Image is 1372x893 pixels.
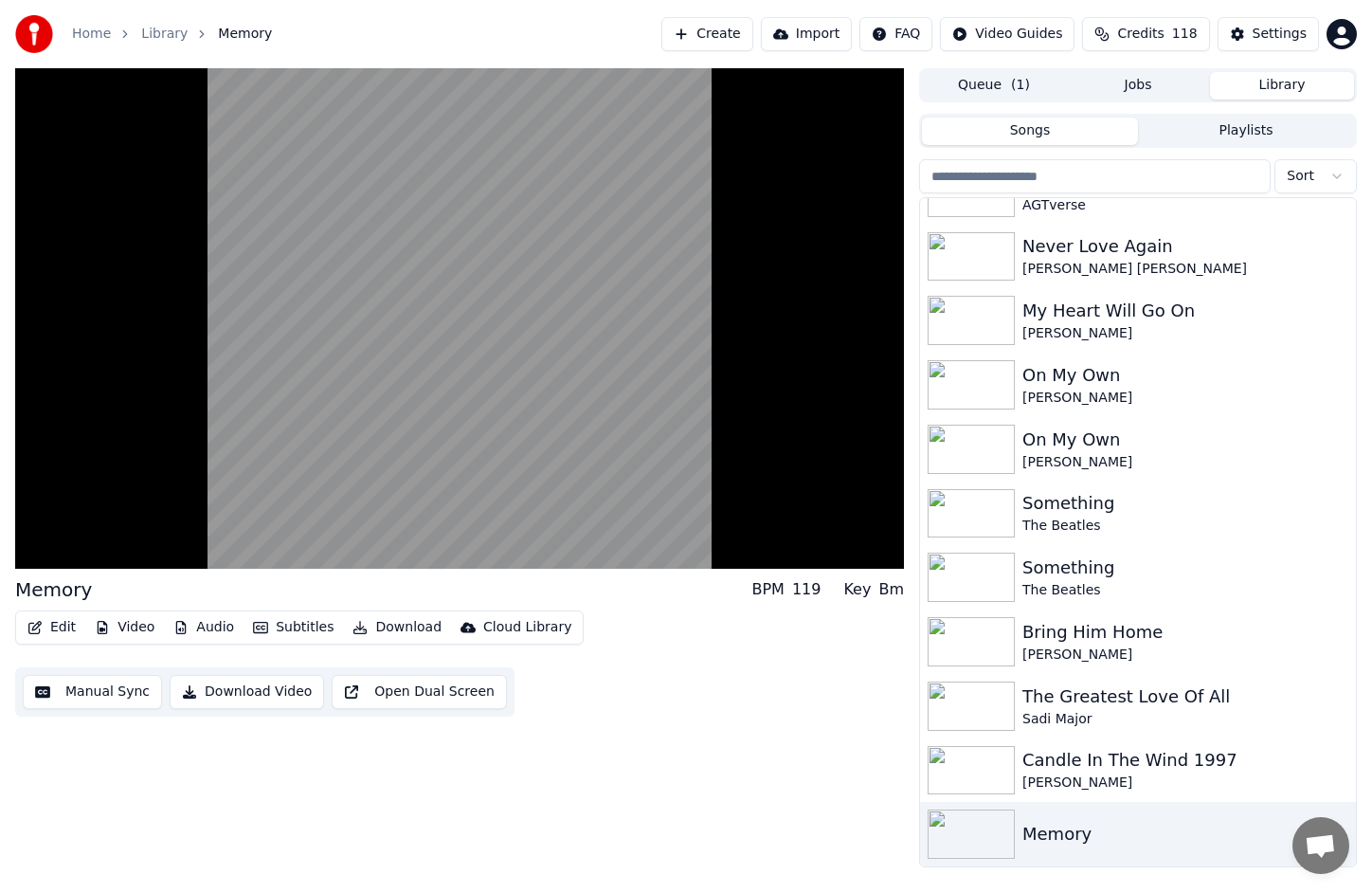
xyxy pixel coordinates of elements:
[72,25,272,44] nav: breadcrumb
[1022,683,1348,710] div: The Greatest Love Of All
[1022,233,1348,260] div: Never Love Again
[1022,427,1348,453] div: On My Own
[1022,774,1348,793] div: [PERSON_NAME]
[1292,817,1349,874] div: Open chat
[922,72,1066,100] button: Queue
[761,17,852,51] button: Import
[1022,196,1348,215] div: AGTverse
[1022,555,1348,581] div: Something
[1022,453,1348,472] div: [PERSON_NAME]
[23,675,162,709] button: Manual Sync
[940,17,1074,51] button: Video Guides
[1210,72,1354,100] button: Library
[1082,17,1209,51] button: Credits118
[859,17,932,51] button: FAQ
[141,25,188,44] a: Library
[1022,821,1348,847] div: Memory
[922,118,1138,145] button: Songs
[1011,76,1030,95] span: ( 1 )
[843,578,871,601] div: Key
[1022,324,1348,343] div: [PERSON_NAME]
[1066,72,1210,100] button: Jobs
[1022,362,1348,389] div: On My Own
[72,25,111,44] a: Home
[1117,25,1164,44] span: Credits
[1022,490,1348,517] div: Something
[332,675,507,709] button: Open Dual Screen
[1022,710,1348,729] div: Sadi Major
[15,576,92,603] div: Memory
[87,614,162,641] button: Video
[1022,581,1348,600] div: The Beatles
[1138,118,1354,145] button: Playlists
[20,614,83,641] button: Edit
[1253,25,1307,44] div: Settings
[483,618,571,637] div: Cloud Library
[1022,260,1348,279] div: [PERSON_NAME] [PERSON_NAME]
[170,675,324,709] button: Download Video
[1218,17,1319,51] button: Settings
[1022,619,1348,646] div: Bring Him Home
[751,578,784,601] div: BPM
[878,578,904,601] div: Bm
[1022,389,1348,408] div: [PERSON_NAME]
[792,578,821,601] div: 119
[345,614,449,641] button: Download
[15,15,53,53] img: youka
[245,614,341,641] button: Subtitles
[218,25,272,44] span: Memory
[1287,167,1314,186] span: Sort
[1172,25,1198,44] span: 118
[1022,517,1348,536] div: The Beatles
[1022,298,1348,324] div: My Heart Will Go On
[1022,646,1348,665] div: [PERSON_NAME]
[661,17,753,51] button: Create
[166,614,242,641] button: Audio
[1022,747,1348,774] div: Candle In The Wind 1997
